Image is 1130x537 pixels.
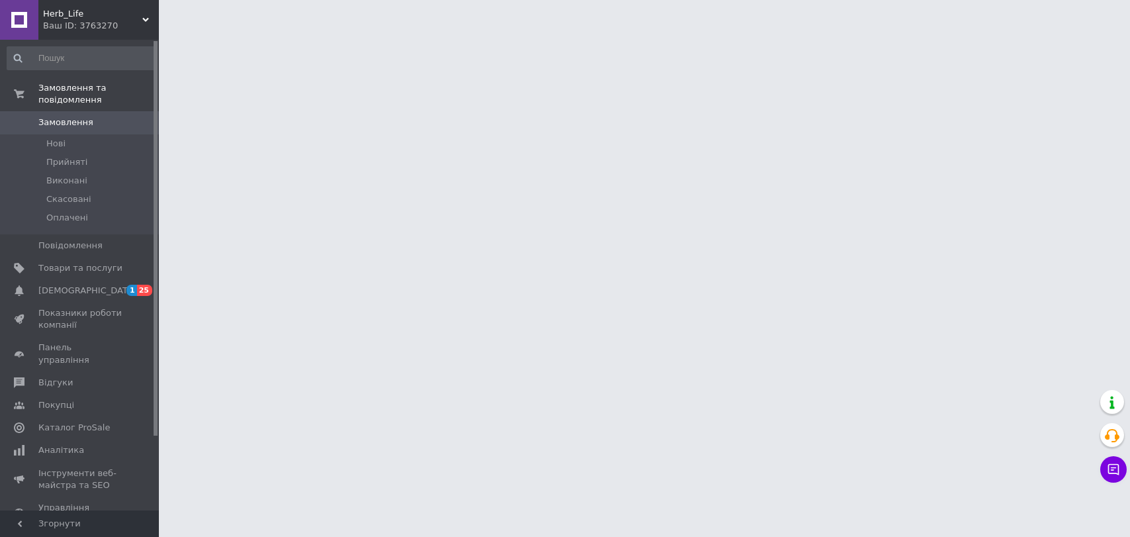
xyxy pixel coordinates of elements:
span: Показники роботи компанії [38,307,122,331]
span: Товари та послуги [38,262,122,274]
span: Оплачені [46,212,88,224]
span: Управління сайтом [38,502,122,526]
span: Замовлення та повідомлення [38,82,159,106]
span: [DEMOGRAPHIC_DATA] [38,285,136,297]
button: Чат з покупцем [1100,456,1127,483]
span: Повідомлення [38,240,103,252]
div: Ваш ID: 3763270 [43,20,159,32]
span: Каталог ProSale [38,422,110,434]
span: Аналітика [38,444,84,456]
span: 25 [137,285,152,296]
span: Панель управління [38,342,122,366]
span: Покупці [38,399,74,411]
span: Herb_Life [43,8,142,20]
span: Скасовані [46,193,91,205]
span: Замовлення [38,117,93,128]
span: Інструменти веб-майстра та SEO [38,467,122,491]
input: Пошук [7,46,156,70]
span: Прийняті [46,156,87,168]
span: Відгуки [38,377,73,389]
span: Виконані [46,175,87,187]
span: 1 [126,285,137,296]
span: Нові [46,138,66,150]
